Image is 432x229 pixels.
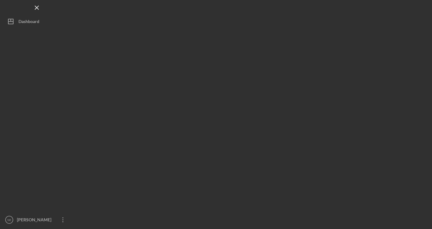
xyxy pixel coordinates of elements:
[7,218,11,222] text: SE
[3,15,71,28] button: Dashboard
[18,15,39,29] div: Dashboard
[3,214,71,226] button: SE[PERSON_NAME]
[15,214,55,227] div: [PERSON_NAME]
